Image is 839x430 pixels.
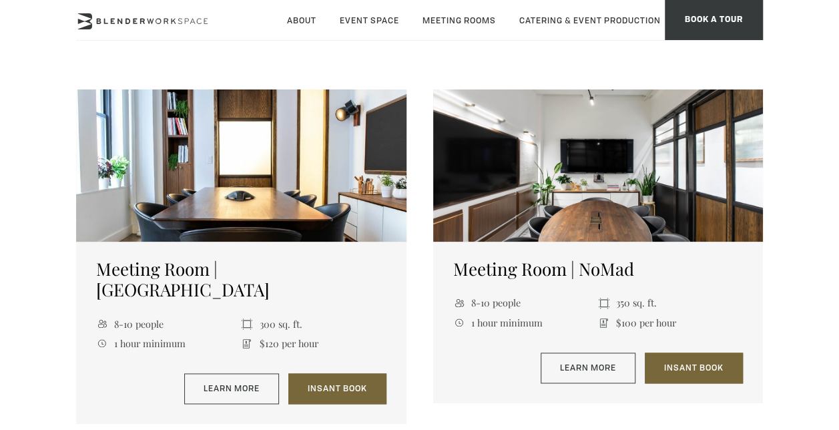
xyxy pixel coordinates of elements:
[96,334,241,353] li: 1 hour minimum
[453,293,598,312] li: 8-10 people
[288,373,386,404] a: Insant Book
[772,366,839,430] iframe: Chat Widget
[645,353,743,383] a: Insant Book
[598,293,743,312] li: 350 sq. ft.
[184,373,279,404] a: Learn More
[453,312,598,332] li: 1 hour minimum
[241,314,386,333] li: 300 sq. ft.
[598,312,743,332] li: $100 per hour
[96,258,386,300] h5: Meeting Room | [GEOGRAPHIC_DATA]
[541,353,635,383] a: Learn More
[96,314,241,333] li: 8-10 people
[241,334,386,353] li: $120 per hour
[453,258,744,279] h5: Meeting Room | NoMad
